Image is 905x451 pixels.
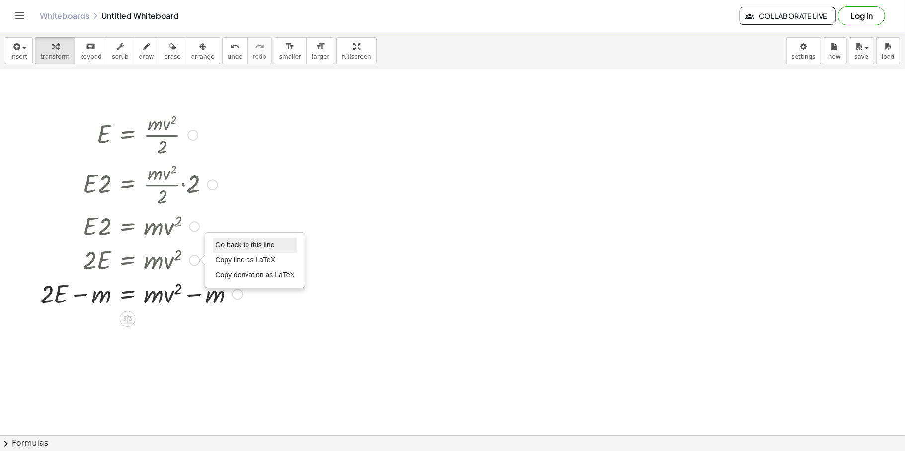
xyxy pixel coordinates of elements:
[274,37,307,64] button: format_sizesmaller
[164,53,180,60] span: erase
[828,53,841,60] span: new
[40,11,89,21] a: Whiteboards
[312,53,329,60] span: larger
[247,37,272,64] button: redoredo
[191,53,215,60] span: arrange
[228,53,243,60] span: undo
[40,53,70,60] span: transform
[215,241,274,249] span: Go back to this line
[838,6,885,25] button: Log in
[253,53,266,60] span: redo
[12,8,28,24] button: Toggle navigation
[306,37,334,64] button: format_sizelarger
[230,41,240,53] i: undo
[120,311,136,327] div: Apply the same math to both sides of the equation
[215,256,275,264] span: Copy line as LaTeX
[342,53,371,60] span: fullscreen
[786,37,821,64] button: settings
[792,53,816,60] span: settings
[255,41,264,53] i: redo
[139,53,154,60] span: draw
[285,41,295,53] i: format_size
[316,41,325,53] i: format_size
[882,53,895,60] span: load
[849,37,874,64] button: save
[134,37,160,64] button: draw
[10,53,27,60] span: insert
[215,271,295,279] span: Copy derivation as LaTeX
[112,53,129,60] span: scrub
[186,37,220,64] button: arrange
[86,41,95,53] i: keyboard
[159,37,186,64] button: erase
[823,37,847,64] button: new
[5,37,33,64] button: insert
[222,37,248,64] button: undoundo
[75,37,107,64] button: keyboardkeypad
[740,7,836,25] button: Collaborate Live
[107,37,134,64] button: scrub
[854,53,868,60] span: save
[336,37,376,64] button: fullscreen
[35,37,75,64] button: transform
[748,11,827,20] span: Collaborate Live
[80,53,102,60] span: keypad
[279,53,301,60] span: smaller
[876,37,900,64] button: load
